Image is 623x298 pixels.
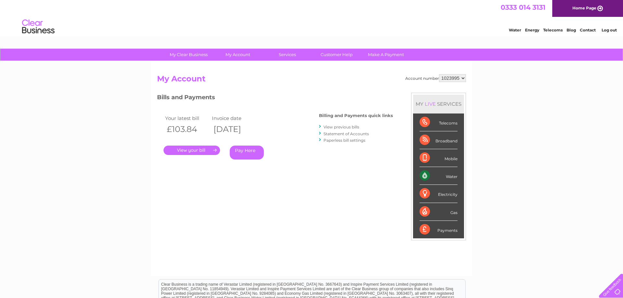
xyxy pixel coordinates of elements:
[525,28,539,32] a: Energy
[420,131,458,149] div: Broadband
[324,125,359,129] a: View previous bills
[509,28,521,32] a: Water
[359,49,413,61] a: Make A Payment
[164,123,210,136] th: £103.84
[420,185,458,203] div: Electricity
[423,101,437,107] div: LIVE
[543,28,563,32] a: Telecoms
[157,93,393,104] h3: Bills and Payments
[580,28,596,32] a: Contact
[420,149,458,167] div: Mobile
[420,203,458,221] div: Gas
[567,28,576,32] a: Blog
[164,114,210,123] td: Your latest bill
[420,221,458,238] div: Payments
[420,167,458,185] div: Water
[261,49,314,61] a: Services
[210,114,257,123] td: Invoice date
[405,74,466,82] div: Account number
[162,49,215,61] a: My Clear Business
[501,3,545,11] a: 0333 014 3131
[324,138,365,143] a: Paperless bill settings
[310,49,363,61] a: Customer Help
[164,146,220,155] a: .
[211,49,265,61] a: My Account
[159,4,465,31] div: Clear Business is a trading name of Verastar Limited (registered in [GEOGRAPHIC_DATA] No. 3667643...
[413,95,464,113] div: MY SERVICES
[210,123,257,136] th: [DATE]
[230,146,264,160] a: Pay Here
[22,17,55,37] img: logo.png
[602,28,617,32] a: Log out
[157,74,466,87] h2: My Account
[324,131,369,136] a: Statement of Accounts
[319,113,393,118] h4: Billing and Payments quick links
[420,113,458,131] div: Telecoms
